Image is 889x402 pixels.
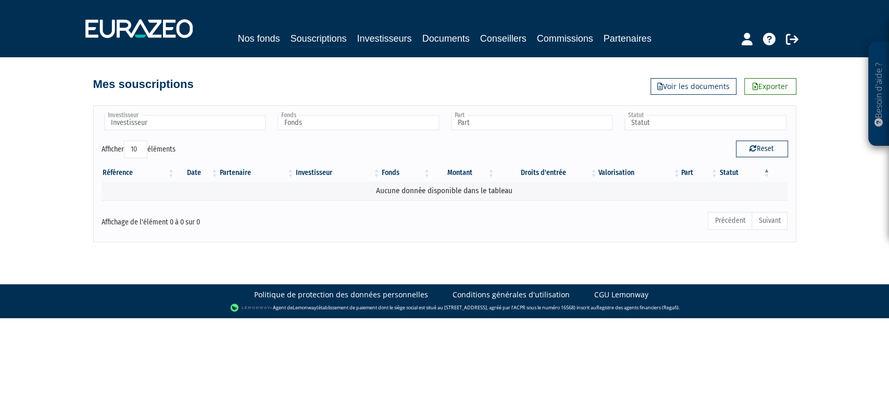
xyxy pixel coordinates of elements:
img: logo-lemonway.png [230,303,270,313]
th: Statut : activer pour trier la colonne par ordre d&eacute;croissant [719,164,771,182]
th: Droits d'entrée: activer pour trier la colonne par ordre croissant [495,164,598,182]
button: Reset [736,141,788,157]
th: Fonds: activer pour trier la colonne par ordre croissant [381,164,431,182]
a: Souscriptions [290,31,346,47]
th: Part: activer pour trier la colonne par ordre croissant [681,164,719,182]
th: Valorisation: activer pour trier la colonne par ordre croissant [598,164,681,182]
img: 1732889491-logotype_eurazeo_blanc_rvb.png [85,19,193,38]
a: Lemonway [293,304,317,310]
div: Affichage de l'élément 0 à 0 sur 0 [102,211,379,228]
a: Registre des agents financiers (Regafi) [596,304,679,310]
a: Exporter [744,78,796,95]
a: Commissions [537,31,593,46]
a: Investisseurs [357,31,411,46]
th: Partenaire: activer pour trier la colonne par ordre croissant [219,164,295,182]
a: CGU Lemonway [594,290,648,300]
label: Afficher éléments [102,141,176,158]
h4: Mes souscriptions [93,78,194,91]
a: Documents [422,31,469,46]
div: - Agent de (établissement de paiement dont le siège social est situé au [STREET_ADDRESS], agréé p... [10,303,879,313]
select: Afficheréléments [124,141,147,158]
th: Montant: activer pour trier la colonne par ordre croissant [431,164,495,182]
a: Nos fonds [237,31,280,46]
a: Conseillers [480,31,527,46]
p: Besoin d'aide ? [873,47,885,141]
th: Référence : activer pour trier la colonne par ordre croissant [102,164,176,182]
a: Voir les documents [650,78,736,95]
th: Investisseur: activer pour trier la colonne par ordre croissant [295,164,381,182]
td: Aucune donnée disponible dans le tableau [102,182,788,200]
a: Politique de protection des données personnelles [254,290,428,300]
a: Partenaires [604,31,652,46]
th: Date: activer pour trier la colonne par ordre croissant [176,164,219,182]
a: Conditions générales d'utilisation [453,290,570,300]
